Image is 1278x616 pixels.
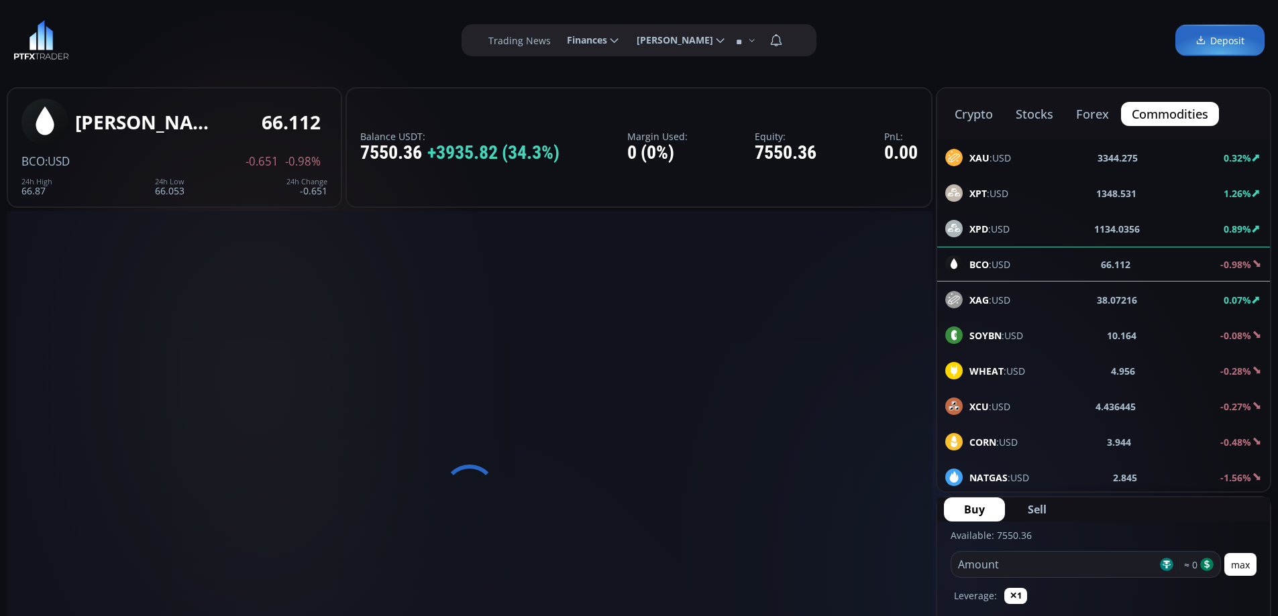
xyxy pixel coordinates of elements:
div: 24h Low [155,178,184,186]
div: 0 (0%) [627,143,688,164]
b: -0.08% [1220,329,1251,342]
span: :USD [969,471,1029,485]
button: Sell [1008,497,1067,521]
div: 24h High [21,178,52,186]
button: crypto [944,102,1004,126]
div: 66.053 [155,178,184,196]
div: 66.87 [21,178,52,196]
button: commodities [1121,102,1219,126]
span: :USD [969,151,1011,165]
label: Available: 7550.36 [951,529,1032,542]
b: XAU [969,151,990,164]
div: 24h Change [286,178,327,186]
b: 3344.275 [1098,151,1138,165]
img: LOGO [13,20,69,60]
button: max [1224,553,1257,576]
span: :USD [969,328,1023,343]
button: forex [1065,102,1120,126]
b: CORN [969,436,996,448]
span: BCO [21,153,45,169]
span: -0.651 [246,156,278,168]
label: Leverage: [954,589,997,603]
b: 10.164 [1107,328,1136,343]
button: stocks [1005,102,1064,126]
b: -0.27% [1220,400,1251,413]
label: Trading News [488,34,551,48]
span: :USD [45,153,70,169]
div: 0.00 [884,143,918,164]
div: 7550.36 [755,143,816,164]
span: [PERSON_NAME] [627,27,713,54]
b: XPT [969,187,987,200]
span: :USD [969,186,1008,200]
span: :USD [969,399,1010,414]
b: -0.28% [1220,365,1251,377]
div: 7550.36 [360,143,560,164]
span: Deposit [1195,34,1244,48]
label: Equity: [755,131,816,141]
button: Buy [944,497,1005,521]
b: XAG [969,294,989,306]
b: 1.26% [1224,187,1251,200]
span: Buy [964,501,985,517]
span: Finances [557,27,607,54]
b: 2.845 [1113,471,1137,485]
b: -1.56% [1220,471,1251,484]
b: WHEAT [969,365,1004,377]
div: 66.112 [262,112,321,133]
label: Balance USDT: [360,131,560,141]
b: 4.436445 [1096,399,1136,414]
b: 0.32% [1224,151,1251,164]
span: +3935.82 (34.3%) [427,143,560,164]
b: 1348.531 [1096,186,1136,200]
b: SOYBN [969,329,1002,342]
span: :USD [969,222,1010,236]
label: PnL: [884,131,918,141]
b: 4.956 [1111,364,1135,378]
label: Margin Used: [627,131,688,141]
b: 3.944 [1107,435,1131,449]
b: NATGAS [969,471,1008,484]
div: [PERSON_NAME] Oil [75,112,209,133]
span: :USD [969,435,1018,449]
b: 0.89% [1224,223,1251,235]
span: :USD [969,364,1025,378]
b: XPD [969,223,988,235]
div: -0.651 [286,178,327,196]
b: XCU [969,400,989,413]
b: -0.48% [1220,436,1251,448]
span: -0.98% [285,156,321,168]
b: 38.07216 [1097,293,1137,307]
a: Deposit [1175,25,1265,56]
b: 1134.0356 [1094,222,1140,236]
b: 0.07% [1224,294,1251,306]
span: :USD [969,293,1010,307]
span: Sell [1028,501,1047,517]
button: ✕1 [1004,588,1027,604]
span: ≈ 0 [1179,558,1197,572]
